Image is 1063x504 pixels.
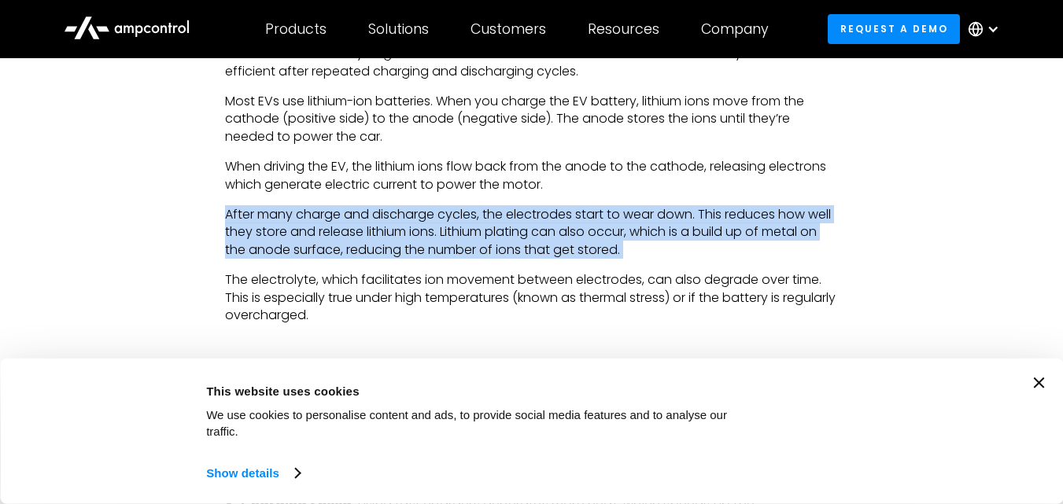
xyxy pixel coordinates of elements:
[779,377,1004,423] button: Okay
[225,206,838,259] p: After many charge and discharge cycles, the electrodes start to wear down. This reduces how well ...
[368,20,429,38] div: Solutions
[225,355,838,376] h3: Factors that Influence Battery Degradation
[225,271,838,324] p: The electrolyte, which facilitates ion movement between electrodes, can also degrade over time. T...
[588,20,659,38] div: Resources
[225,93,838,145] p: Most EVs use lithium-ion batteries. When you charge the EV battery, lithium ions move from the ca...
[701,20,769,38] div: Company
[225,158,838,193] p: When driving the EV, the lithium ions flow back from the anode to the cathode, releasing electron...
[471,20,546,38] div: Customers
[265,20,327,38] div: Products
[225,45,838,80] p: The reason for battery degradation is that the chemical reactions inside the battery become less ...
[828,14,960,43] a: Request a demo
[1033,377,1044,388] button: Close banner
[206,381,761,400] div: This website uses cookies
[206,408,727,438] span: We use cookies to personalise content and ads, to provide social media features and to analyse ou...
[206,462,299,485] a: Show details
